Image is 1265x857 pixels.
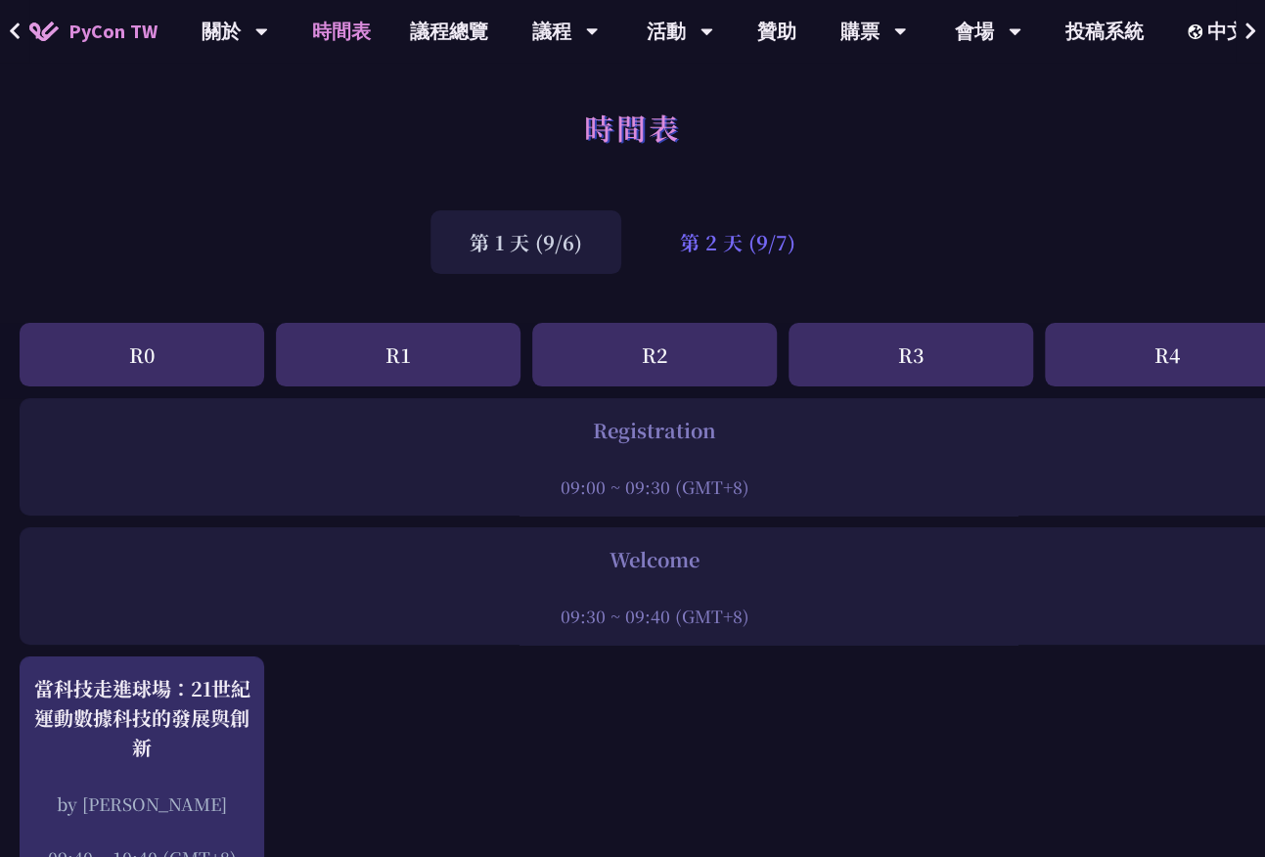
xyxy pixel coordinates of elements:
[532,323,777,386] div: R2
[29,22,59,41] img: Home icon of PyCon TW 2025
[29,674,254,762] div: 當科技走進球場：21世紀運動數據科技的發展與創新
[584,98,681,157] h1: 時間表
[789,323,1033,386] div: R3
[430,210,621,274] div: 第 1 天 (9/6)
[10,7,177,56] a: PyCon TW
[1188,24,1207,39] img: Locale Icon
[29,791,254,816] div: by [PERSON_NAME]
[641,210,835,274] div: 第 2 天 (9/7)
[68,17,158,46] span: PyCon TW
[20,323,264,386] div: R0
[276,323,520,386] div: R1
